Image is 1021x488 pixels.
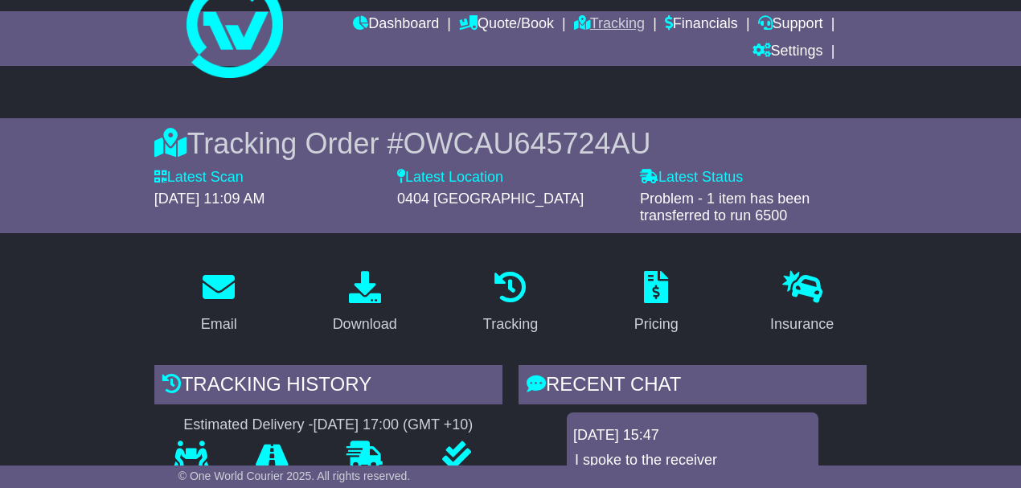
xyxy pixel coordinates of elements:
div: Tracking [483,314,538,335]
a: Download [322,265,408,341]
div: Tracking Order # [154,126,867,161]
div: [DATE] 17:00 (GMT +10) [313,416,473,434]
span: OWCAU645724AU [403,127,650,160]
div: RECENT CHAT [519,365,867,408]
span: Problem - 1 item has been transferred to run 6500 [640,191,810,224]
div: Estimated Delivery - [154,416,502,434]
label: Latest Status [640,169,743,187]
div: Insurance [770,314,834,335]
div: Pricing [634,314,679,335]
a: Quote/Book [459,11,554,39]
label: Latest Scan [154,169,244,187]
a: Insurance [760,265,844,341]
span: 0404 [GEOGRAPHIC_DATA] [397,191,584,207]
a: Financials [665,11,738,39]
label: Latest Location [397,169,503,187]
span: [DATE] 11:09 AM [154,191,265,207]
span: © One World Courier 2025. All rights reserved. [178,470,411,482]
div: Email [201,314,237,335]
a: Dashboard [353,11,439,39]
a: Tracking [574,11,645,39]
a: Pricing [624,265,689,341]
a: Tracking [473,265,548,341]
a: Support [758,11,823,39]
a: Email [191,265,248,341]
div: [DATE] 15:47 [573,427,812,445]
p: I spoke to the receiver [PERSON_NAME] at 0732 722 974. [575,452,810,486]
div: Tracking history [154,365,502,408]
div: Download [333,314,397,335]
a: Settings [752,39,823,66]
